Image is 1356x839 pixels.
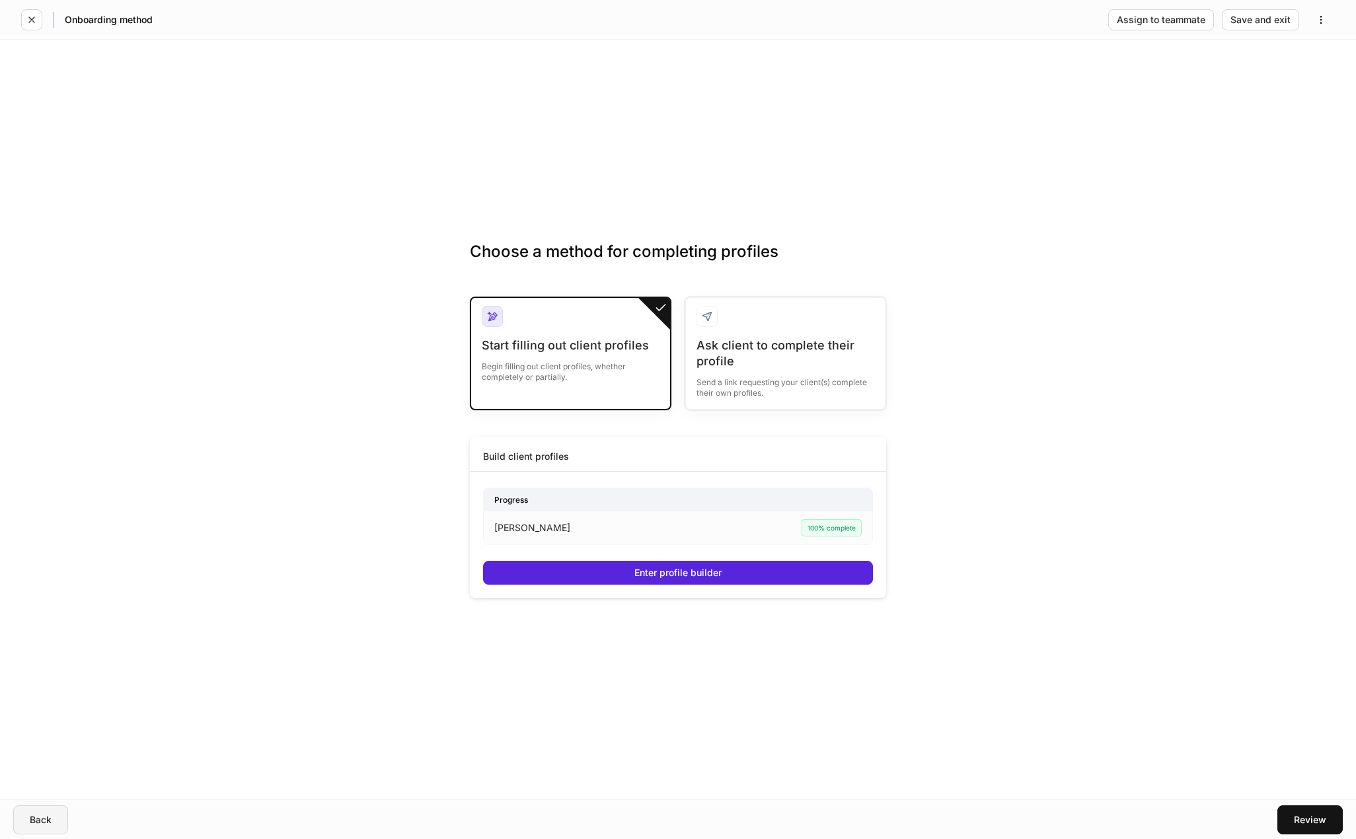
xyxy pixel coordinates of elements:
[484,488,872,511] div: Progress
[1294,815,1326,824] div: Review
[697,369,874,398] div: Send a link requesting your client(s) complete their own profiles.
[483,450,569,463] div: Build client profiles
[482,338,659,353] div: Start filling out client profiles
[1277,805,1343,834] button: Review
[482,353,659,383] div: Begin filling out client profiles, whether completely or partially.
[802,519,862,536] div: 100% complete
[483,561,873,585] button: Enter profile builder
[65,13,153,26] h5: Onboarding method
[1108,9,1214,30] button: Assign to teammate
[1117,15,1205,24] div: Assign to teammate
[470,241,886,283] h3: Choose a method for completing profiles
[697,338,874,369] div: Ask client to complete their profile
[13,805,68,834] button: Back
[1222,9,1299,30] button: Save and exit
[30,815,52,824] div: Back
[634,568,722,577] div: Enter profile builder
[494,521,570,534] p: [PERSON_NAME]
[1230,15,1291,24] div: Save and exit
